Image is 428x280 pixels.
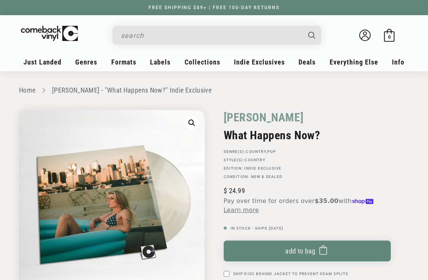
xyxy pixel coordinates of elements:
[224,187,245,195] span: 24.99
[224,175,391,179] p: Condition: New & Sealed
[111,58,136,66] span: Formats
[245,158,265,162] a: Country
[233,271,349,277] label: Ship Disc Behind Jacket To Prevent Seam Splits
[224,110,304,125] a: [PERSON_NAME]
[19,86,35,94] a: Home
[224,187,227,195] span: $
[185,58,220,66] span: Collections
[224,166,391,171] p: Edition:
[246,149,266,154] a: Country
[234,58,285,66] span: Indie Exclusives
[298,58,316,66] span: Deals
[112,26,321,45] div: Search
[244,166,281,170] a: Indie Exclusive
[24,58,62,66] span: Just Landed
[75,58,97,66] span: Genres
[388,34,391,40] span: 0
[52,86,212,94] a: [PERSON_NAME] - "What Happens Now?" Indie Exclusive
[224,241,391,261] button: Add to bag
[302,26,322,45] button: Search
[150,58,171,66] span: Labels
[224,226,391,231] p: In Stock - Ships [DATE]
[224,129,391,142] h2: What Happens Now?
[121,28,301,43] input: search
[141,5,287,10] a: FREE SHIPPING $89+ | FREE 100-DAY RETURNS
[19,85,409,96] nav: breadcrumbs
[392,58,404,66] span: Info
[224,158,391,162] p: STYLE(S):
[224,149,391,154] p: GENRE(S): ,
[267,149,276,154] a: Pop
[285,247,316,255] span: Add to bag
[330,58,378,66] span: Everything Else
